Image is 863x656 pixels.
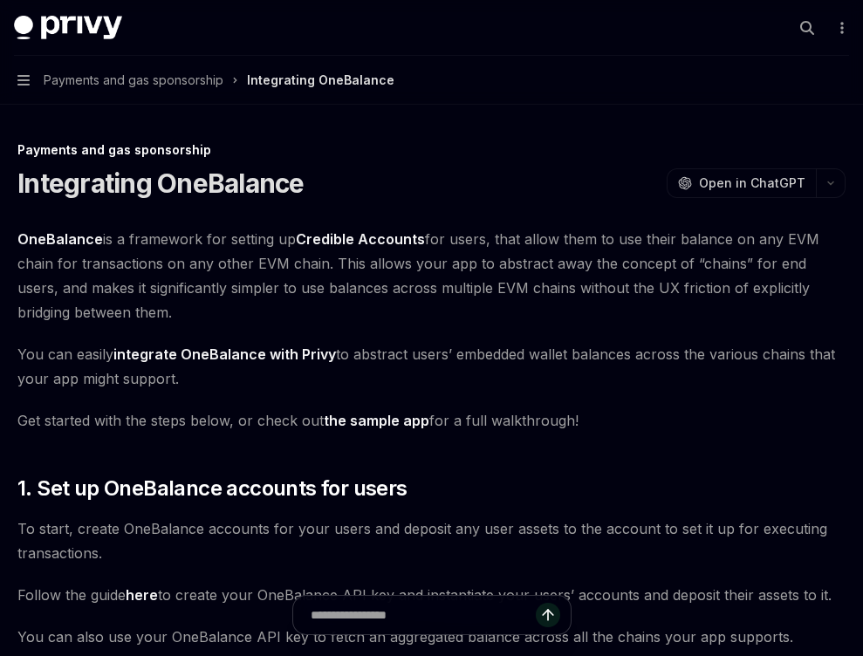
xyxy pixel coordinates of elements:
[832,16,849,40] button: More actions
[17,230,103,249] a: OneBalance
[17,516,846,565] span: To start, create OneBalance accounts for your users and deposit any user assets to the account to...
[17,167,305,199] h1: Integrating OneBalance
[536,603,560,627] button: Send message
[296,230,425,249] a: Credible Accounts
[17,227,846,325] span: is a framework for setting up for users, that allow them to use their balance on any EVM chain fo...
[17,475,408,502] span: 1. Set up OneBalance accounts for users
[17,141,846,159] div: Payments and gas sponsorship
[17,408,846,433] span: Get started with the steps below, or check out for a full walkthrough!
[17,342,846,391] span: You can easily to abstract users’ embedded wallet balances across the various chains that your ap...
[113,345,336,364] a: integrate OneBalance with Privy
[324,412,429,430] a: the sample app
[17,583,846,607] span: Follow the guide to create your OneBalance API key and instantiate your users’ accounts and depos...
[126,586,158,605] a: here
[667,168,816,198] button: Open in ChatGPT
[311,596,536,634] input: Ask a question...
[793,14,821,42] button: Open search
[14,16,122,40] img: dark logo
[247,70,394,91] div: Integrating OneBalance
[699,174,805,192] span: Open in ChatGPT
[44,70,223,91] span: Payments and gas sponsorship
